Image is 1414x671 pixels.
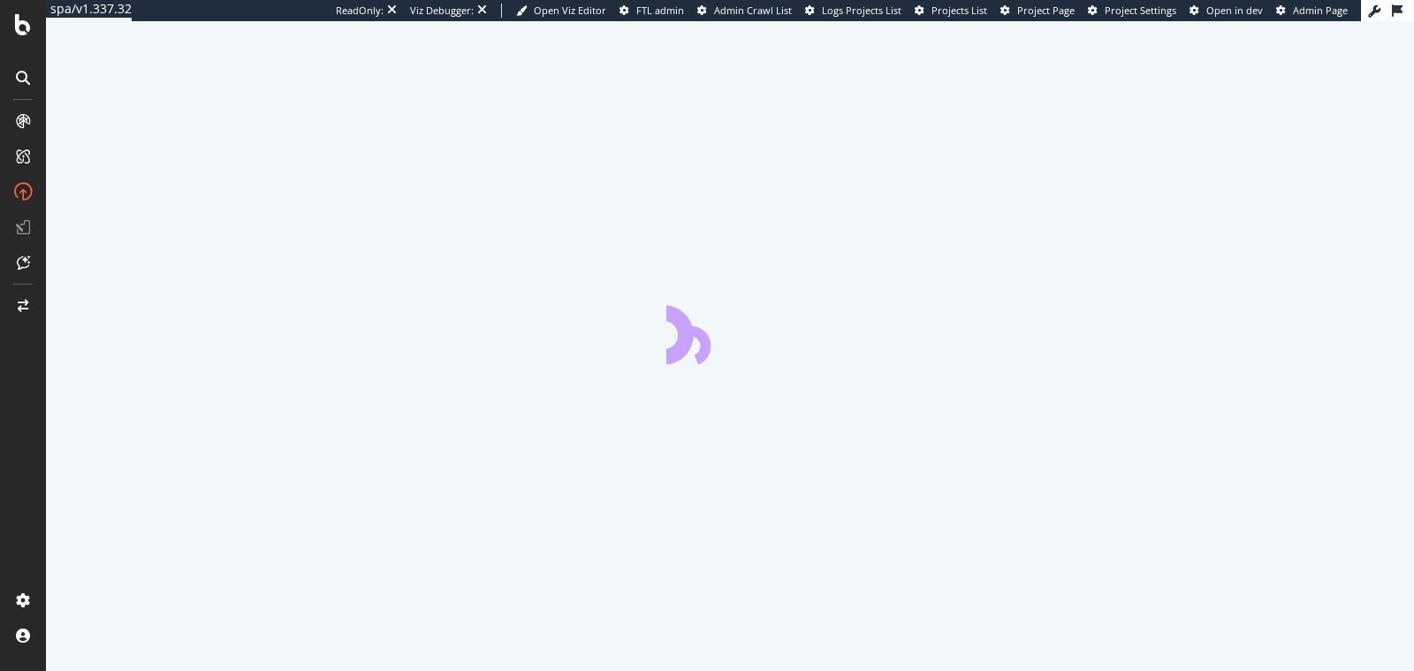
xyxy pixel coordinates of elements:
span: FTL admin [636,4,684,17]
span: Project Page [1017,4,1075,17]
a: Open in dev [1190,4,1263,18]
div: ReadOnly: [336,4,384,18]
span: Admin Crawl List [714,4,792,17]
a: Logs Projects List [805,4,901,18]
a: Projects List [915,4,987,18]
span: Project Settings [1105,4,1176,17]
a: Admin Crawl List [697,4,792,18]
span: Logs Projects List [822,4,901,17]
div: Viz Debugger: [410,4,474,18]
span: Admin Page [1293,4,1348,17]
a: Project Page [1000,4,1075,18]
a: FTL admin [620,4,684,18]
span: Projects List [931,4,987,17]
a: Project Settings [1088,4,1176,18]
span: Open Viz Editor [534,4,606,17]
a: Admin Page [1276,4,1348,18]
div: animation [666,301,794,364]
a: Open Viz Editor [516,4,606,18]
span: Open in dev [1206,4,1263,17]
